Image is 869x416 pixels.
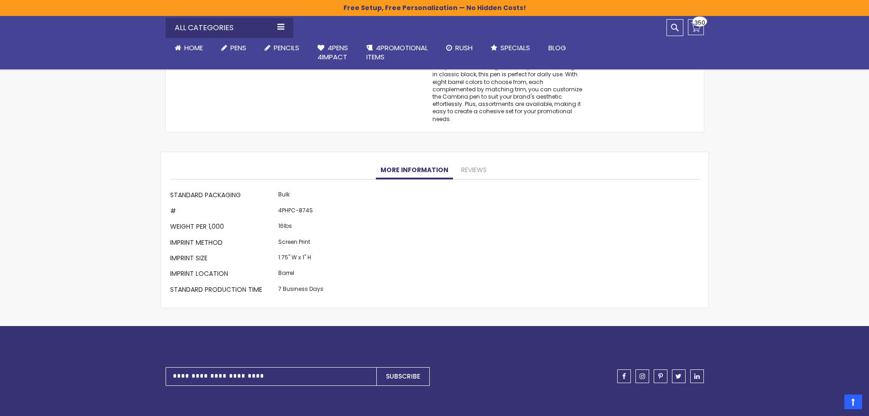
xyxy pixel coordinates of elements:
span: Rush [455,43,473,53]
div: All Categories [166,18,293,38]
th: Imprint Location [170,267,276,283]
th: Standard Packaging [170,189,276,204]
a: Blog [539,38,575,58]
td: 1.75" W x 1" H [276,252,326,267]
span: Pencils [274,43,299,53]
a: Rush [437,38,482,58]
a: Specials [482,38,539,58]
td: 4PHPC-874S [276,204,326,220]
span: Pens [230,43,246,53]
a: 4Pens4impact [308,38,357,68]
a: twitter [672,369,686,383]
th: Weight per 1,000 [170,220,276,236]
button: Subscribe [376,367,430,386]
a: instagram [635,369,649,383]
span: 350 [694,18,705,27]
a: 350 [688,19,704,35]
th: Imprint Method [170,236,276,251]
td: Bulk [276,189,326,204]
span: Blog [548,43,566,53]
td: Barrel [276,267,326,283]
span: twitter [676,373,682,379]
span: facebook [622,373,626,379]
td: Screen Print [276,236,326,251]
th: Imprint Size [170,252,276,267]
a: Pens [212,38,255,58]
span: 4Pens 4impact [317,43,348,62]
a: 4PROMOTIONALITEMS [357,38,437,68]
span: linkedin [694,373,700,379]
span: Specials [500,43,530,53]
span: Subscribe [386,372,420,381]
a: pinterest [654,369,667,383]
span: 4PROMOTIONAL ITEMS [366,43,428,62]
a: Reviews [457,161,491,179]
th: Standard Production Time [170,283,276,298]
div: Introducing the Custom Cambria Plastic Retractable Ballpoint Pen with a Monochromatic Body Color!... [432,26,584,122]
a: facebook [617,369,631,383]
span: Home [184,43,203,53]
a: linkedin [690,369,704,383]
a: Home [166,38,212,58]
a: Pencils [255,38,308,58]
a: Top [844,395,862,409]
span: instagram [640,373,645,379]
td: 7 Business Days [276,283,326,298]
th: # [170,204,276,220]
a: More Information [376,161,453,179]
td: 16lbs [276,220,326,236]
span: pinterest [658,373,663,379]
